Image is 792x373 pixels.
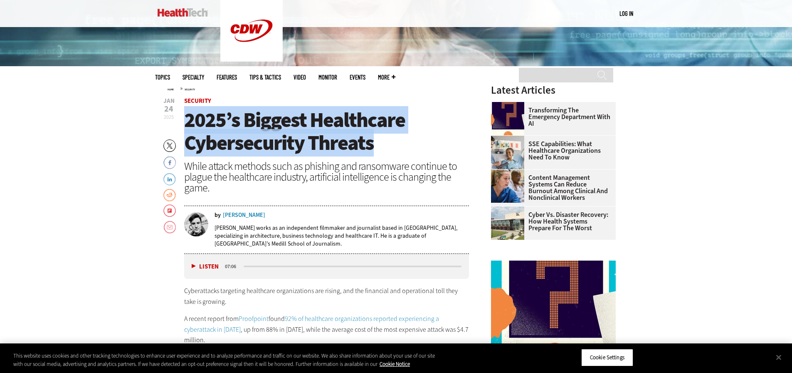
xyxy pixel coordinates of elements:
span: by [215,212,221,218]
span: Specialty [183,74,204,80]
a: CDW [220,55,283,64]
div: This website uses cookies and other tracking technologies to enhance user experience and to analy... [13,352,436,368]
a: [PERSON_NAME] [223,212,265,218]
button: Cookie Settings [581,349,633,366]
img: nurses talk in front of desktop computer [491,169,524,203]
a: Features [217,74,237,80]
a: Content Management Systems Can Reduce Burnout Among Clinical and Nonclinical Workers [491,174,611,201]
a: Transforming the Emergency Department with AI [491,107,611,127]
a: Events [350,74,365,80]
a: illustration of question mark [491,102,528,109]
a: Log in [619,10,633,17]
span: Jan [163,98,175,104]
img: nathan eddy [184,212,208,236]
a: Tips & Tactics [249,74,281,80]
a: nurses talk in front of desktop computer [491,169,528,176]
div: media player [184,254,469,279]
a: MonITor [318,74,337,80]
a: Security [185,88,195,91]
a: Home [168,88,174,91]
h3: Latest Articles [491,85,616,95]
a: Video [294,74,306,80]
a: SSE Capabilities: What Healthcare Organizations Need to Know [491,141,611,161]
img: Home [158,8,208,17]
div: User menu [619,9,633,18]
img: illustration of question mark [491,261,616,354]
a: Doctor speaking with patient [491,136,528,142]
a: More information about your privacy [380,361,410,368]
span: 2025’s Biggest Healthcare Cybersecurity Threats [184,106,405,157]
button: Close [770,348,788,366]
span: More [378,74,395,80]
div: » [168,85,469,92]
p: Cyberattacks targeting healthcare organizations are rising, and the financial and operational tol... [184,286,469,307]
div: duration [224,263,242,270]
img: illustration of question mark [491,102,524,135]
img: Doctor speaking with patient [491,136,524,169]
span: 24 [163,105,175,113]
p: [PERSON_NAME] works as an independent filmmaker and journalist based in [GEOGRAPHIC_DATA], specia... [215,224,469,248]
span: 2025 [164,114,174,120]
a: Security [184,97,211,105]
div: While attack methods such as phishing and ransomware continue to plague the healthcare industry, ... [184,161,469,193]
a: University of Vermont Medical Center’s main campus [491,206,528,213]
p: A recent report from found , up from 88% in [DATE], while the average cost of the most expensive ... [184,313,469,346]
a: Cyber vs. Disaster Recovery: How Health Systems Prepare for the Worst [491,211,611,231]
button: Listen [192,264,219,270]
span: Topics [155,74,170,80]
a: Proofpoint [239,314,269,323]
img: University of Vermont Medical Center’s main campus [491,206,524,240]
a: 92% of healthcare organizations reported experiencing a cyberattack in [DATE] [184,314,439,334]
